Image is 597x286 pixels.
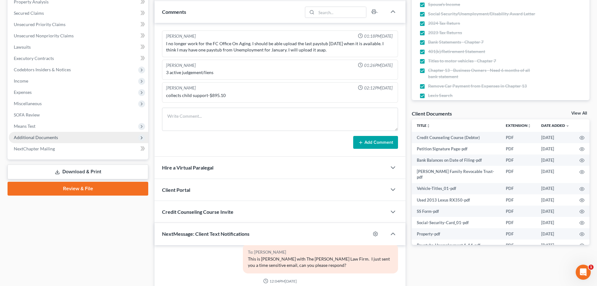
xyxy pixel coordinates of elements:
td: [DATE] [536,217,574,228]
td: Paystubs_Unemployment 1-14-pdf [412,240,501,251]
td: Bank Balances on Date of Filing-pdf [412,154,501,166]
a: Extensionunfold_more [506,123,531,128]
span: NextMessage: Client Text Notifications [162,231,249,237]
span: Lawsuits [14,44,31,50]
td: Property-pdf [412,228,501,240]
span: Codebtors Insiders & Notices [14,67,71,72]
td: [DATE] [536,194,574,206]
span: Comments [162,9,186,15]
a: Unsecured Priority Claims [9,19,148,30]
div: [PERSON_NAME] [166,62,196,68]
td: Credit Counseling Course (Debtor) [412,132,501,143]
span: Unsecured Nonpriority Claims [14,33,74,38]
div: 12:04PM[DATE] [162,278,398,284]
td: Social-Security-Card_01-pdf [412,217,501,228]
span: Lexis Search [428,92,453,99]
td: PDF [501,206,536,217]
span: Secured Claims [14,10,44,16]
span: Titles to motor vehicles - Chapter 7 [428,58,496,64]
td: PDF [501,183,536,194]
td: Petition Signature Page-pdf [412,143,501,154]
td: PDF [501,194,536,206]
td: [DATE] [536,154,574,166]
span: SOFA Review [14,112,40,117]
span: Remove Car Payment from Expenses in Chapter 13 [428,83,527,89]
td: Used 2013 Lexus RX350-pdf [412,194,501,206]
span: Miscellaneous [14,101,42,106]
td: PDF [501,154,536,166]
a: Review & File [8,182,148,196]
td: SS Form-pdf [412,206,501,217]
td: [PERSON_NAME] Family Revocable Trust-pdf [412,166,501,183]
span: Chapter 13 - Business Owners - Need 6 months of all bank statement [428,67,540,80]
td: PDF [501,240,536,251]
div: This is [PERSON_NAME] with The [PERSON_NAME] Law Firm. I just sent you a time sensitive email, ca... [248,256,393,268]
td: PDF [501,228,536,240]
td: [DATE] [536,166,574,183]
iframe: Intercom live chat [576,265,591,280]
td: [DATE] [536,143,574,154]
i: expand_more [566,124,569,128]
td: [DATE] [536,206,574,217]
span: Social Security/Unemployment/Disability Award Letter [428,11,535,17]
span: Unsecured Priority Claims [14,22,65,27]
span: Spouse's Income [428,1,460,8]
div: [PERSON_NAME] [166,85,196,91]
a: Lawsuits [9,41,148,53]
div: I no longer work for the FC Office On Aging. I should be able upload the last paystub [DATE] when... [166,40,394,53]
a: NextChapter Mailing [9,143,148,154]
a: Titleunfold_more [417,123,430,128]
i: unfold_more [427,124,430,128]
td: PDF [501,143,536,154]
input: Search... [317,7,366,18]
span: Client Portal [162,187,190,193]
button: Add Comment [353,136,398,149]
span: Hire a Virtual Paralegal [162,165,213,170]
span: 02:12PM[DATE] [364,85,393,91]
div: [PERSON_NAME] [166,33,196,39]
span: Income [14,78,28,84]
td: [DATE] [536,228,574,240]
td: [DATE] [536,240,574,251]
div: To: [PERSON_NAME] [248,249,393,256]
i: unfold_more [527,124,531,128]
a: Date Added expand_more [541,123,569,128]
div: collects child support-$895.10 [166,92,394,99]
td: PDF [501,166,536,183]
span: Additional Documents [14,135,58,140]
a: Executory Contracts [9,53,148,64]
a: View All [571,111,587,116]
span: 1 [589,265,594,270]
td: [DATE] [536,183,574,194]
span: Means Test [14,123,35,129]
a: Download & Print [8,165,148,179]
a: SOFA Review [9,109,148,121]
td: [DATE] [536,132,574,143]
a: Unsecured Nonpriority Claims [9,30,148,41]
span: 2023 Tax Returns [428,30,462,36]
div: 3 active judgement/liens [166,69,394,76]
a: Secured Claims [9,8,148,19]
td: PDF [501,217,536,228]
td: Vehicle-Titles_01-pdf [412,183,501,194]
span: Expenses [14,89,32,95]
span: NextChapter Mailing [14,146,55,151]
span: 401(k)/Retirement Statement [428,48,485,55]
span: Executory Contracts [14,56,54,61]
span: 01:26PM[DATE] [364,62,393,68]
span: 2024 Tax Return [428,20,460,26]
span: 01:18PM[DATE] [364,33,393,39]
div: Client Documents [412,110,452,117]
span: Bank Statements - Chapter 7 [428,39,484,45]
td: PDF [501,132,536,143]
span: Credit Counseling Course Invite [162,209,233,215]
